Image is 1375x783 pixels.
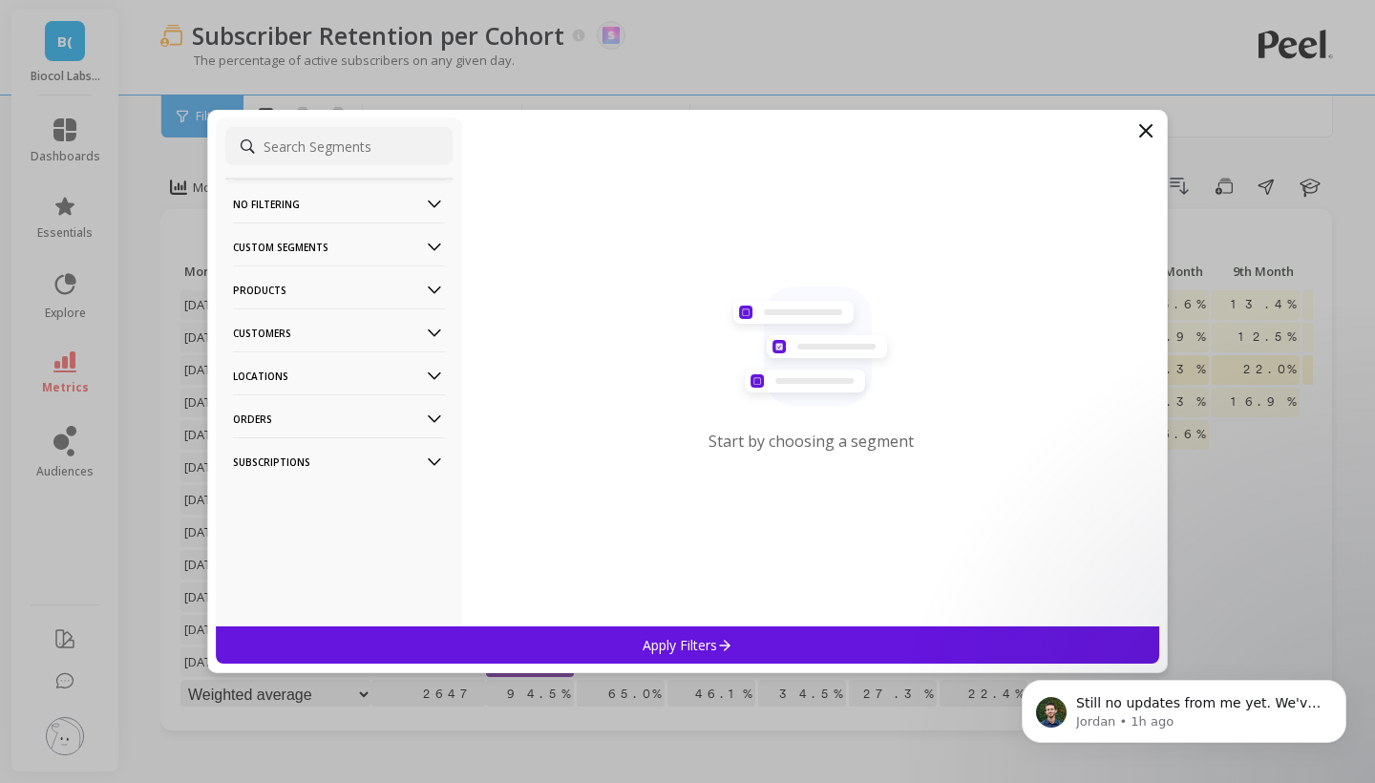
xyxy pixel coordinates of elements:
[233,394,445,443] p: Orders
[233,222,445,271] p: Custom Segments
[233,351,445,400] p: Locations
[233,265,445,314] p: Products
[233,437,445,486] p: Subscriptions
[709,431,914,452] p: Start by choosing a segment
[993,640,1375,773] iframe: Intercom notifications message
[233,308,445,357] p: Customers
[225,127,453,165] input: Search Segments
[233,180,445,228] p: No filtering
[643,636,733,654] p: Apply Filters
